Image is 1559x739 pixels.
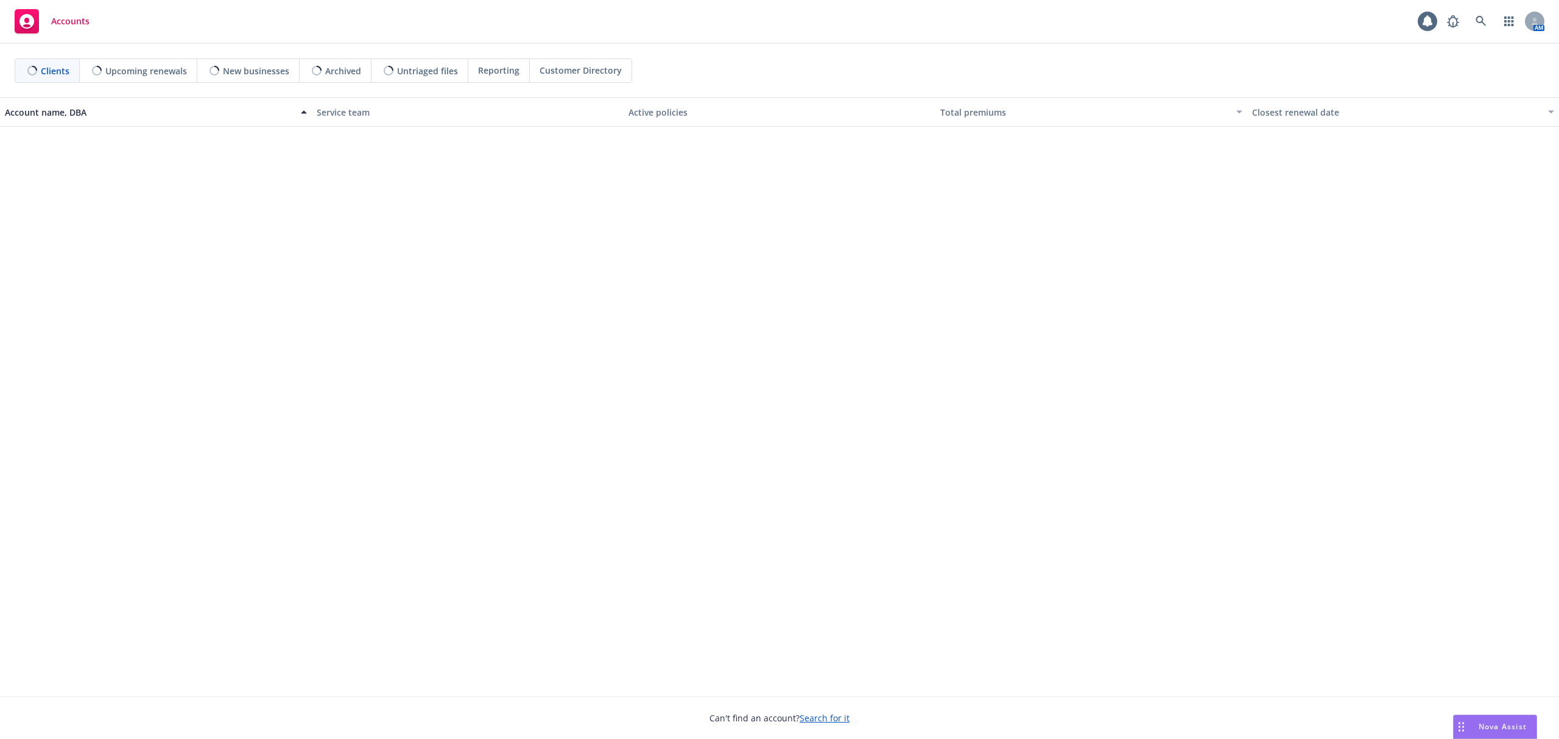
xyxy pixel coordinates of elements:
span: Upcoming renewals [105,65,187,77]
span: Can't find an account? [709,712,850,724]
span: Nova Assist [1479,721,1527,732]
a: Search for it [800,712,850,724]
span: Untriaged files [397,65,458,77]
div: Service team [317,106,619,119]
span: Archived [325,65,361,77]
button: Active policies [624,97,935,127]
div: Closest renewal date [1252,106,1541,119]
button: Service team [312,97,624,127]
button: Closest renewal date [1247,97,1559,127]
button: Nova Assist [1453,715,1537,739]
span: Reporting [478,64,519,77]
div: Drag to move [1454,715,1469,738]
span: Clients [41,65,69,77]
span: New businesses [223,65,289,77]
a: Search [1469,9,1493,33]
a: Report a Bug [1441,9,1465,33]
button: Total premiums [935,97,1247,127]
a: Accounts [10,4,94,38]
div: Account name, DBA [5,106,294,119]
span: Customer Directory [540,64,622,77]
div: Total premiums [940,106,1229,119]
div: Active policies [628,106,931,119]
span: Accounts [51,16,90,26]
a: Switch app [1497,9,1521,33]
